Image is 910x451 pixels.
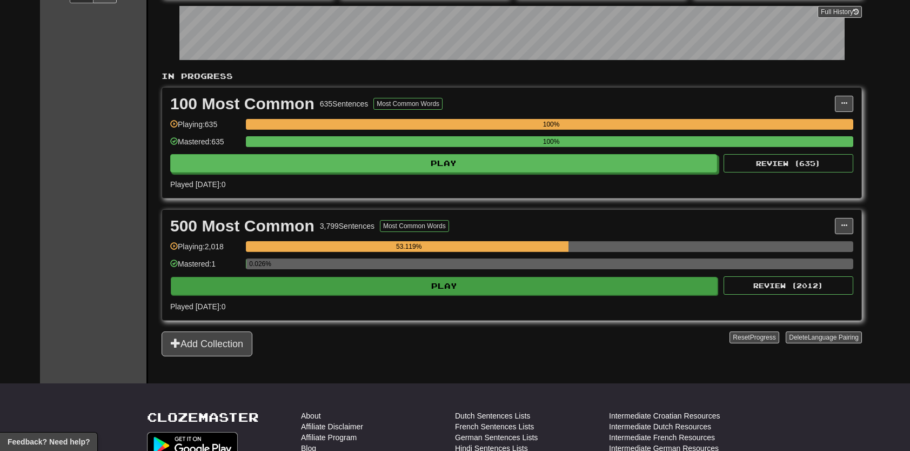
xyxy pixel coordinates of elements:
[170,302,225,311] span: Played [DATE]: 0
[301,410,321,421] a: About
[170,218,315,234] div: 500 Most Common
[170,154,717,173] button: Play
[455,432,538,443] a: German Sentences Lists
[8,436,90,447] span: Open feedback widget
[249,119,853,130] div: 100%
[724,154,853,173] button: Review (635)
[730,331,779,343] button: ResetProgress
[373,98,443,110] button: Most Common Words
[170,180,225,189] span: Played [DATE]: 0
[609,421,711,432] a: Intermediate Dutch Resources
[170,119,240,137] div: Playing: 635
[301,421,363,432] a: Affiliate Disclaimer
[320,221,374,231] div: 3,799 Sentences
[609,410,720,421] a: Intermediate Croatian Resources
[786,331,862,343] button: DeleteLanguage Pairing
[808,334,859,341] span: Language Pairing
[249,241,568,252] div: 53.119%
[455,421,534,432] a: French Sentences Lists
[170,96,315,112] div: 100 Most Common
[818,6,862,18] a: Full History
[750,334,776,341] span: Progress
[301,432,357,443] a: Affiliate Program
[170,258,240,276] div: Mastered: 1
[147,410,259,424] a: Clozemaster
[455,410,530,421] a: Dutch Sentences Lists
[609,432,715,443] a: Intermediate French Resources
[162,71,862,82] p: In Progress
[724,276,853,295] button: Review (2012)
[171,277,718,295] button: Play
[249,136,853,147] div: 100%
[320,98,369,109] div: 635 Sentences
[170,241,240,259] div: Playing: 2,018
[170,136,240,154] div: Mastered: 635
[162,331,252,356] button: Add Collection
[380,220,449,232] button: Most Common Words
